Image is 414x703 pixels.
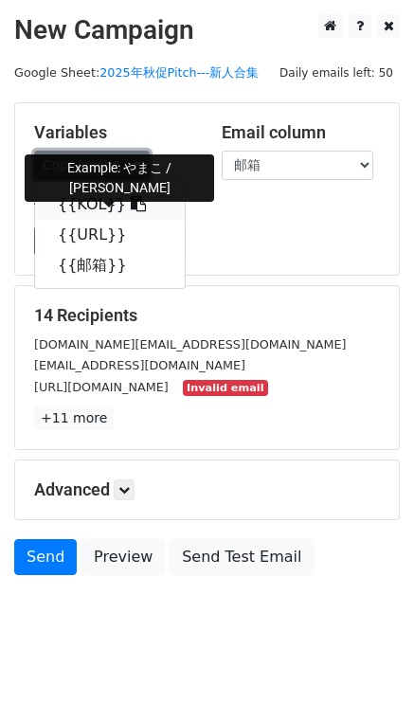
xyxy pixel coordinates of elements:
small: Invalid email [183,380,268,396]
div: チャットウィジェット [319,612,414,703]
a: {{URL}} [35,220,185,250]
small: [URL][DOMAIN_NAME] [34,380,169,394]
a: +11 more [34,406,114,430]
a: Send [14,539,77,575]
h5: 14 Recipients [34,305,380,326]
span: Daily emails left: 50 [273,63,400,83]
a: 2025年秋促Pitch---新人合集 [99,65,259,80]
iframe: Chat Widget [319,612,414,703]
h5: Advanced [34,479,380,500]
a: Daily emails left: 50 [273,65,400,80]
h2: New Campaign [14,14,400,46]
h5: Email column [222,122,381,143]
small: Google Sheet: [14,65,259,80]
small: [DOMAIN_NAME][EMAIL_ADDRESS][DOMAIN_NAME] [34,337,346,351]
div: Example: やまこ / [PERSON_NAME] [25,154,214,202]
a: Preview [81,539,165,575]
a: {{邮箱}} [35,250,185,280]
small: [EMAIL_ADDRESS][DOMAIN_NAME] [34,358,245,372]
a: Send Test Email [170,539,314,575]
h5: Variables [34,122,193,143]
